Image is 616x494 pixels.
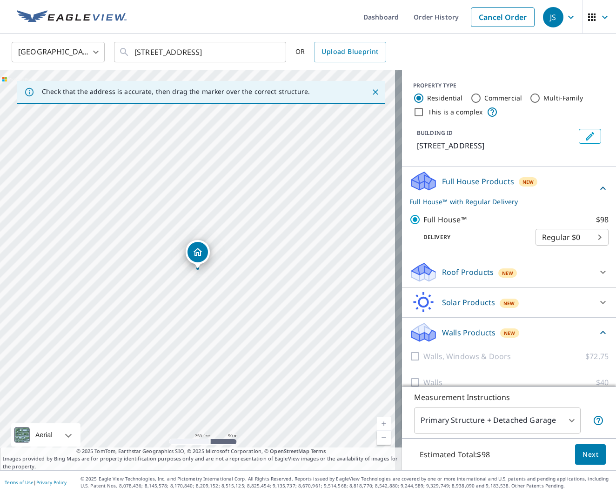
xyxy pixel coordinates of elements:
[596,377,609,388] p: $40
[76,447,326,455] span: © 2025 TomTom, Earthstar Geographics SIO, © 2025 Microsoft Corporation, ©
[311,447,326,454] a: Terms
[585,351,609,362] p: $72.75
[423,214,467,225] p: Full House™
[596,214,609,225] p: $98
[504,329,515,337] span: New
[427,93,463,103] label: Residential
[12,39,105,65] div: [GEOGRAPHIC_DATA]
[428,107,483,117] label: This is a complex
[442,327,495,338] p: Walls Products
[414,407,581,434] div: Primary Structure + Detached Garage
[442,267,494,278] p: Roof Products
[377,417,391,431] a: Current Level 17, Zoom In
[423,377,442,388] p: Walls
[11,423,80,447] div: Aerial
[536,224,609,250] div: Regular $0
[417,129,453,137] p: BUILDING ID
[5,479,33,486] a: Terms of Use
[80,475,611,489] p: © 2025 Eagle View Technologies, Inc. and Pictometry International Corp. All Rights Reserved. Repo...
[409,351,609,362] div: Walls, Windows & Doors is not compatible with Full House™
[543,93,583,103] label: Multi-Family
[409,261,609,283] div: Roof ProductsNew
[442,297,495,308] p: Solar Products
[17,10,127,24] img: EV Logo
[575,444,606,465] button: Next
[414,392,604,403] p: Measurement Instructions
[295,42,386,62] div: OR
[36,479,67,486] a: Privacy Policy
[484,93,522,103] label: Commercial
[503,300,515,307] span: New
[186,240,210,269] div: Dropped pin, building 1, Residential property, 40 Berkshire Rd Needham, MA 02492
[33,423,55,447] div: Aerial
[417,140,575,151] p: [STREET_ADDRESS]
[579,129,601,144] button: Edit building 1
[522,178,534,186] span: New
[377,431,391,445] a: Current Level 17, Zoom Out
[409,233,536,241] p: Delivery
[412,444,497,465] p: Estimated Total: $98
[471,7,535,27] a: Cancel Order
[409,170,609,207] div: Full House ProductsNewFull House™ with Regular Delivery
[583,449,598,461] span: Next
[270,447,309,454] a: OpenStreetMap
[409,321,609,343] div: Walls ProductsNew
[409,197,597,207] p: Full House™ with Regular Delivery
[409,377,609,388] div: Walls is not compatible with Full House™
[502,269,513,277] span: New
[423,351,511,362] p: Walls, Windows & Doors
[5,480,67,485] p: |
[413,81,605,90] div: PROPERTY TYPE
[369,86,382,98] button: Close
[134,39,267,65] input: Search by address or latitude-longitude
[321,46,378,58] span: Upload Blueprint
[42,87,310,96] p: Check that the address is accurate, then drag the marker over the correct structure.
[593,415,604,426] span: Your report will include the primary structure and a detached garage if one exists.
[442,176,514,187] p: Full House Products
[543,7,563,27] div: JS
[409,291,609,314] div: Solar ProductsNew
[314,42,386,62] a: Upload Blueprint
